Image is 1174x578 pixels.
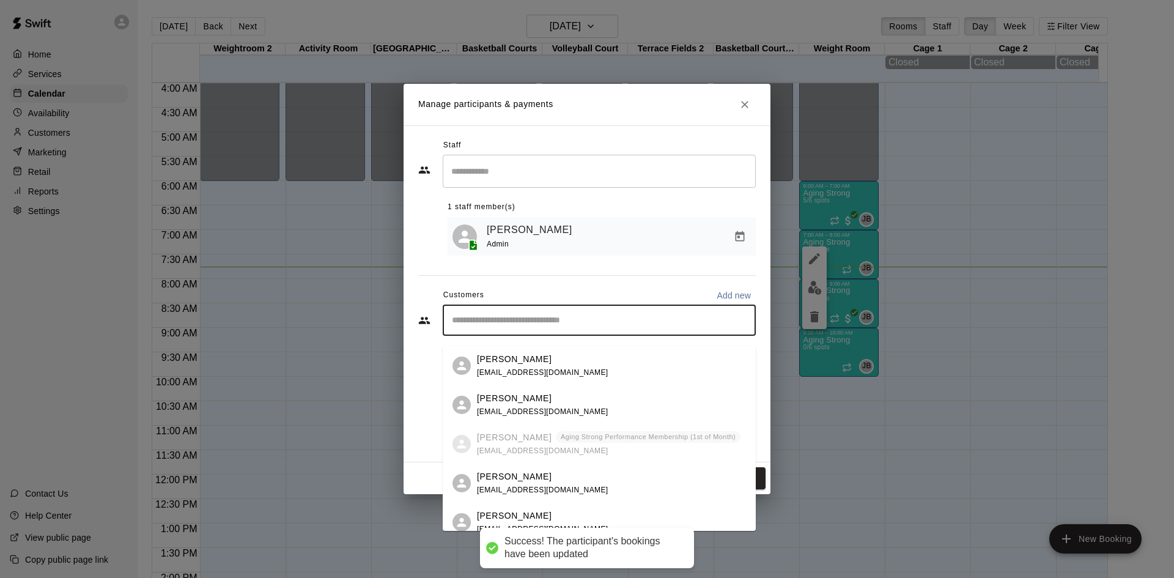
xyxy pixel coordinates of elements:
div: Brittany Miller [452,396,471,414]
p: [PERSON_NAME] [477,470,552,483]
p: [PERSON_NAME] [477,392,552,405]
span: [EMAIL_ADDRESS][DOMAIN_NAME] [477,368,608,377]
div: Eric Miller [452,513,471,532]
span: [EMAIL_ADDRESS][DOMAIN_NAME] [477,525,608,533]
span: [EMAIL_ADDRESS][DOMAIN_NAME] [477,407,608,416]
div: Jeffrey Batis [452,224,477,249]
svg: Customers [418,314,430,327]
button: Add new [712,286,756,305]
p: Manage participants & payments [418,98,553,111]
div: Alison Rossignol [452,357,471,375]
button: Close [734,94,756,116]
button: Manage bookings & payment [729,226,751,248]
span: Staff [443,136,461,155]
p: [PERSON_NAME] [477,509,552,522]
p: Add new [717,289,751,302]
div: Start typing to search customers... [443,305,756,336]
span: Customers [443,286,484,305]
div: Alison Rossignol [452,474,471,492]
span: Admin [487,240,509,248]
svg: Staff [418,164,430,176]
div: Success! The participant's bookings have been updated [504,535,682,561]
span: 1 staff member(s) [448,198,515,217]
span: [EMAIL_ADDRESS][DOMAIN_NAME] [477,486,608,494]
div: Search staff [443,155,756,187]
p: [PERSON_NAME] [477,353,552,366]
a: [PERSON_NAME] [487,222,572,238]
